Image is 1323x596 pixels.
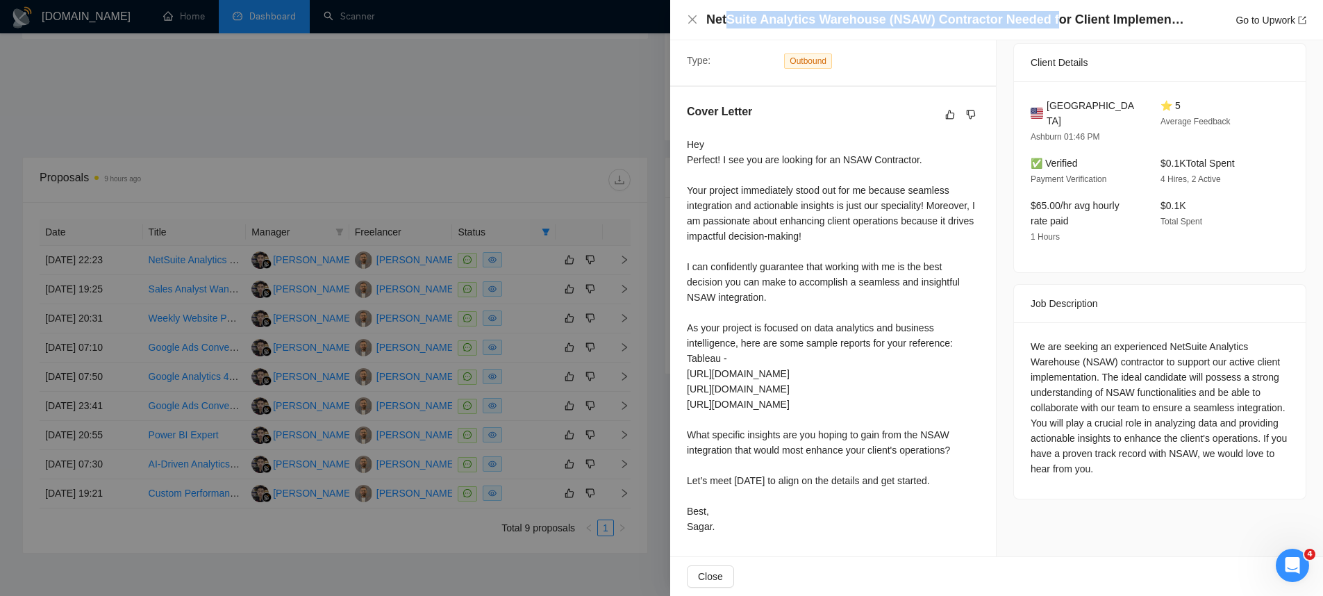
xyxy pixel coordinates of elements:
button: dislike [963,106,979,123]
div: Client Details [1031,44,1289,81]
h4: NetSuite Analytics Warehouse (NSAW) Contractor Needed for Client Implementation [706,11,1185,28]
span: Average Feedback [1160,117,1231,126]
span: dislike [966,109,976,120]
span: ✅ Verified [1031,158,1078,169]
button: Close [687,14,698,26]
span: [GEOGRAPHIC_DATA] [1047,98,1138,129]
span: Type: [687,55,710,66]
span: Payment Verification [1031,174,1106,184]
button: like [942,106,958,123]
span: Close [698,569,723,584]
span: close [687,14,698,25]
span: 1 Hours [1031,232,1060,242]
span: 4 [1304,549,1315,560]
span: Outbound [784,53,832,69]
button: Close [687,565,734,588]
span: $0.1K Total Spent [1160,158,1235,169]
div: We are seeking an experienced NetSuite Analytics Warehouse (NSAW) contractor to support our activ... [1031,339,1289,477]
iframe: Intercom live chat [1276,549,1309,582]
div: Hey Perfect! I see you are looking for an NSAW Contractor. Your project immediately stood out for... [687,137,979,534]
a: Go to Upworkexport [1235,15,1306,26]
img: 🇺🇸 [1031,106,1043,121]
div: Job Description [1031,285,1289,322]
span: $65.00/hr avg hourly rate paid [1031,200,1120,226]
span: $0.1K [1160,200,1186,211]
span: Ashburn 01:46 PM [1031,132,1099,142]
span: export [1298,16,1306,24]
span: like [945,109,955,120]
span: ⭐ 5 [1160,100,1181,111]
h5: Cover Letter [687,104,752,120]
span: 4 Hires, 2 Active [1160,174,1221,184]
span: Total Spent [1160,217,1202,226]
